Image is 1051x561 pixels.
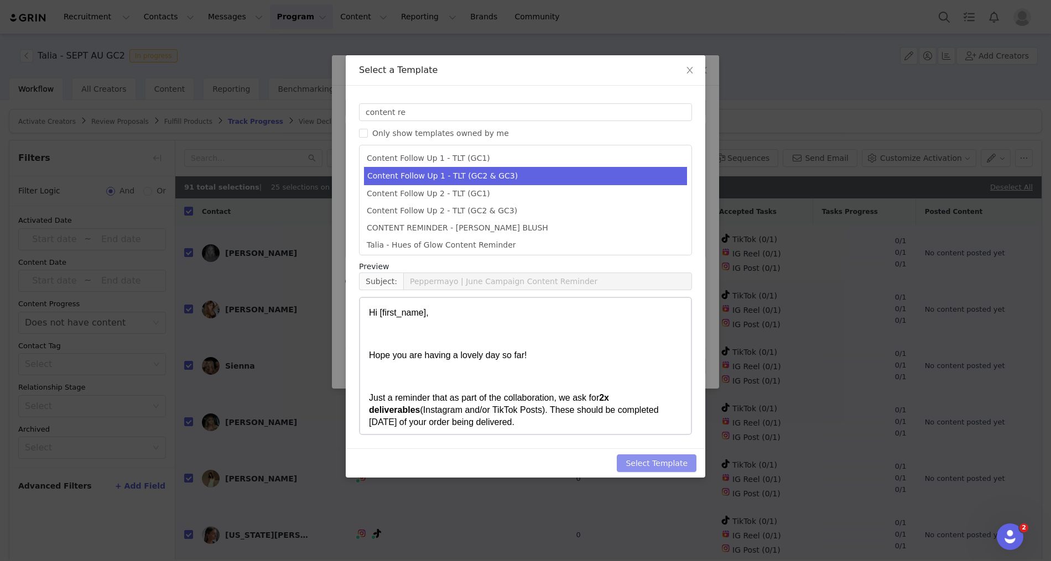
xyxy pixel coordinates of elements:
iframe: Intercom live chat [997,523,1023,550]
button: Select Template [617,454,696,472]
span: 2 [1019,523,1028,532]
strong: 2x deliverables [9,95,249,117]
iframe: Rich Text Area [360,298,691,434]
button: Close [674,55,705,86]
li: CONTENT REMINDER - [PERSON_NAME] BLUSH [364,219,687,237]
p: Hope you are having a lovely day so far! [9,51,322,64]
span: Subject: [359,272,403,290]
li: Content Follow Up 2 - TLT (GC1) [364,185,687,202]
li: Talia - Hues of Glow Content Reminder [364,237,687,254]
span: Only show templates owned by me [368,129,513,138]
p: Just a reminder that as part of the collaboration, we ask for (Instagram and/or TikTok Posts). Th... [9,94,322,131]
li: Content Follow Up 2 - TLT (GC2 & GC3) [364,202,687,219]
li: Content Follow Up 1 - TLT (GC1) [364,150,687,167]
p: Hi [first_name], [9,9,322,21]
div: Select a Template [359,64,692,76]
li: Content Follow Up 1 - TLT (GC2 & GC3) [364,167,687,185]
body: Rich Text Area. Press ALT-0 for help. [9,9,350,21]
span: Preview [359,261,389,272]
input: Search templates ... [359,103,692,121]
i: icon: close [685,66,694,75]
